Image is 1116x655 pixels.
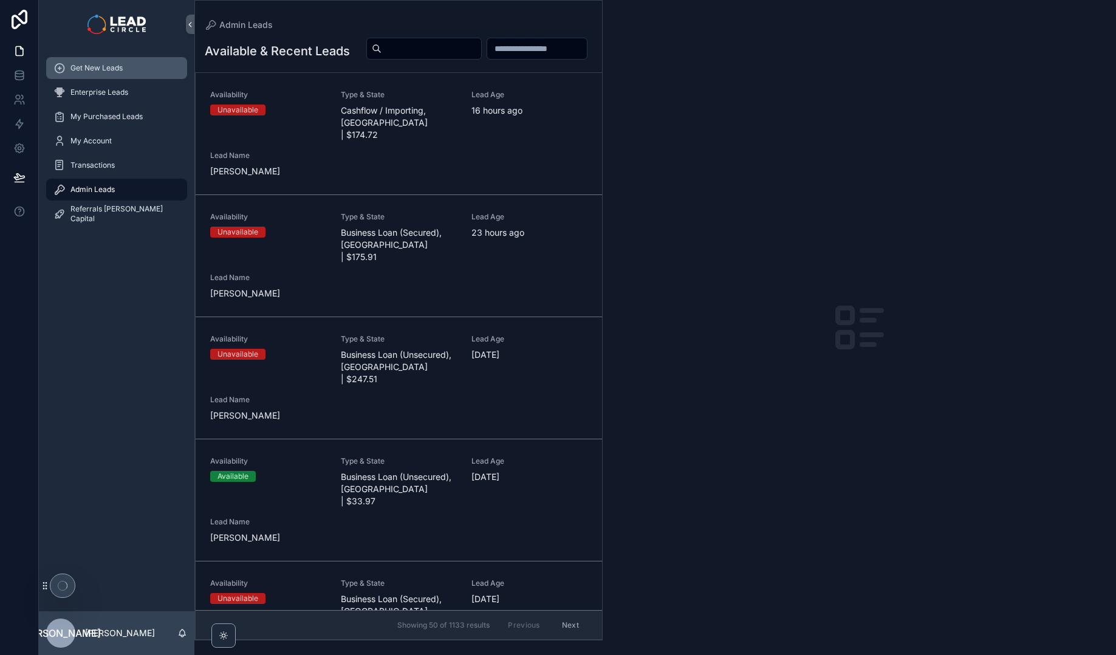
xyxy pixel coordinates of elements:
a: Admin Leads [205,19,273,31]
span: Cashflow / Importing, [GEOGRAPHIC_DATA] | $174.72 [341,105,457,141]
span: Referrals [PERSON_NAME] Capital [70,204,175,224]
a: AvailabilityUnavailableType & StateCashflow / Importing, [GEOGRAPHIC_DATA] | $174.72Lead Age16 ho... [196,73,602,194]
a: Admin Leads [46,179,187,201]
button: Next [553,616,587,634]
span: Admin Leads [219,19,273,31]
span: Availability [210,334,326,344]
span: Business Loan (Secured), [GEOGRAPHIC_DATA] | $175.91 [341,227,457,263]
span: Availability [210,212,326,222]
span: Enterprise Leads [70,87,128,97]
span: Availability [210,456,326,466]
span: Lead Age [471,334,587,344]
span: Lead Age [471,212,587,222]
span: Availability [210,90,326,100]
h1: Available & Recent Leads [205,43,350,60]
span: Lead Age [471,456,587,466]
div: Unavailable [217,227,258,238]
a: Enterprise Leads [46,81,187,103]
a: Transactions [46,154,187,176]
a: My Purchased Leads [46,106,187,128]
div: Unavailable [217,349,258,360]
span: [PERSON_NAME] [210,165,326,177]
span: Business Loan (Unsecured), [GEOGRAPHIC_DATA] | $247.51 [341,349,457,385]
div: Available [217,471,248,482]
div: scrollable content [39,49,194,241]
span: 23 hours ago [471,227,587,239]
span: [PERSON_NAME] [21,626,101,640]
div: Unavailable [217,593,258,604]
span: Type & State [341,334,457,344]
span: Transactions [70,160,115,170]
span: My Account [70,136,112,146]
a: AvailabilityAvailableType & StateBusiness Loan (Unsecured), [GEOGRAPHIC_DATA] | $33.97Lead Age[DA... [196,439,602,561]
span: Type & State [341,212,457,222]
span: [PERSON_NAME] [210,410,326,422]
img: App logo [87,15,145,34]
span: Business Loan (Unsecured), [GEOGRAPHIC_DATA] | $33.97 [341,471,457,507]
p: [PERSON_NAME] [85,627,155,639]
span: Availability [210,578,326,588]
a: AvailabilityUnavailableType & StateBusiness Loan (Unsecured), [GEOGRAPHIC_DATA] | $247.51Lead Age... [196,317,602,439]
span: 16 hours ago [471,105,587,117]
span: Lead Name [210,517,326,527]
a: Get New Leads [46,57,187,79]
span: Type & State [341,578,457,588]
a: Referrals [PERSON_NAME] Capital [46,203,187,225]
span: My Purchased Leads [70,112,143,122]
span: Admin Leads [70,185,115,194]
span: Lead Name [210,273,326,283]
span: Type & State [341,90,457,100]
a: AvailabilityUnavailableType & StateBusiness Loan (Secured), [GEOGRAPHIC_DATA] | $175.91Lead Age23... [196,194,602,317]
span: Get New Leads [70,63,123,73]
a: My Account [46,130,187,152]
span: [DATE] [471,471,587,483]
span: Lead Name [210,151,326,160]
span: [DATE] [471,593,587,605]
span: Business Loan (Secured), [GEOGRAPHIC_DATA] | $187.54 [341,593,457,629]
span: Showing 50 of 1133 results [397,620,490,630]
span: Lead Age [471,90,587,100]
span: Lead Age [471,578,587,588]
div: Unavailable [217,105,258,115]
span: [PERSON_NAME] [210,287,326,300]
span: Type & State [341,456,457,466]
span: Lead Name [210,395,326,405]
span: [PERSON_NAME] [210,532,326,544]
span: [DATE] [471,349,587,361]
